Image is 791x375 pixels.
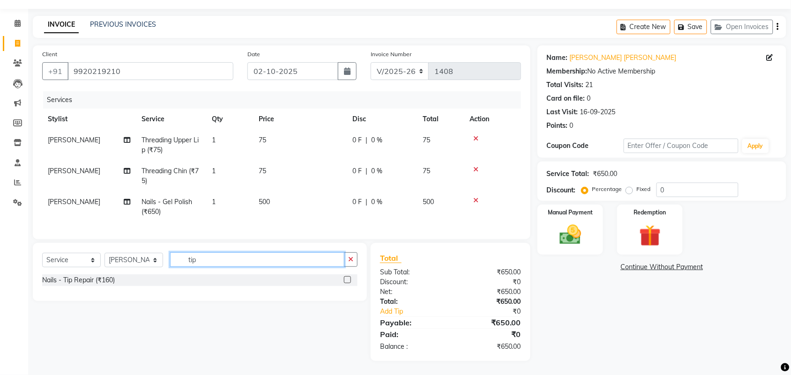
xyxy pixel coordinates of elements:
img: _cash.svg [553,222,588,247]
span: 1 [212,136,216,144]
span: 0 F [352,197,362,207]
span: | [366,135,367,145]
a: Continue Without Payment [539,262,784,272]
div: 16-09-2025 [580,107,616,117]
span: 0 % [371,135,382,145]
div: ₹650.00 [593,169,618,179]
div: ₹0 [463,307,528,316]
span: Threading Chin (₹75) [142,167,199,185]
button: Save [674,20,707,34]
span: 0 F [352,135,362,145]
th: Action [464,109,521,130]
div: Sub Total: [373,267,451,277]
a: [PERSON_NAME] [PERSON_NAME] [570,53,677,63]
div: Net: [373,287,451,297]
div: Membership: [547,66,588,76]
div: Payable: [373,317,451,328]
span: | [366,166,367,176]
div: ₹650.00 [450,297,528,307]
span: | [366,197,367,207]
span: 75 [259,167,266,175]
div: 0 [570,121,574,131]
span: Total [380,253,402,263]
div: ₹0 [450,277,528,287]
div: Last Visit: [547,107,578,117]
div: Total: [373,297,451,307]
div: Points: [547,121,568,131]
span: 500 [259,198,270,206]
label: Redemption [634,208,666,217]
span: 0 % [371,197,382,207]
div: Card on file: [547,94,585,103]
button: Open Invoices [711,20,773,34]
label: Date [247,50,260,59]
th: Qty [206,109,253,130]
input: Search or Scan [170,252,344,267]
a: PREVIOUS INVOICES [90,20,156,29]
th: Stylist [42,109,136,130]
span: Threading Upper Lip (₹75) [142,136,199,154]
span: [PERSON_NAME] [48,198,100,206]
div: ₹650.00 [450,287,528,297]
button: +91 [42,62,68,80]
span: 75 [423,136,430,144]
label: Fixed [637,185,651,193]
div: Name: [547,53,568,63]
span: 75 [259,136,266,144]
div: ₹650.00 [450,342,528,352]
label: Manual Payment [548,208,593,217]
div: ₹650.00 [450,317,528,328]
span: 75 [423,167,430,175]
div: 21 [586,80,593,90]
input: Enter Offer / Coupon Code [624,139,739,153]
label: Invoice Number [371,50,411,59]
span: Nails - Gel Polish (₹650) [142,198,192,216]
div: ₹650.00 [450,267,528,277]
div: Total Visits: [547,80,584,90]
th: Disc [347,109,417,130]
div: Nails - Tip Repair (₹160) [42,275,115,285]
input: Search by Name/Mobile/Email/Code [67,62,233,80]
span: 500 [423,198,434,206]
button: Create New [617,20,671,34]
label: Client [42,50,57,59]
div: Discount: [547,185,576,195]
a: INVOICE [44,16,79,33]
button: Apply [742,139,769,153]
span: 0 % [371,166,382,176]
div: Coupon Code [547,141,624,151]
div: Discount: [373,277,451,287]
th: Total [417,109,464,130]
th: Service [136,109,206,130]
div: Paid: [373,329,451,340]
img: _gift.svg [633,222,668,249]
div: 0 [587,94,591,103]
div: Balance : [373,342,451,352]
th: Price [253,109,347,130]
a: Add Tip [373,307,463,316]
span: [PERSON_NAME] [48,167,100,175]
span: 1 [212,167,216,175]
span: 1 [212,198,216,206]
div: Services [43,91,528,109]
div: No Active Membership [547,66,777,76]
div: ₹0 [450,329,528,340]
label: Percentage [592,185,622,193]
div: Service Total: [547,169,590,179]
span: [PERSON_NAME] [48,136,100,144]
span: 0 F [352,166,362,176]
